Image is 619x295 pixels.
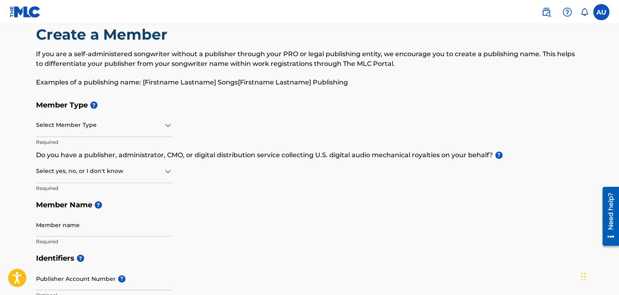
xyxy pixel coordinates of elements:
h5: Identifiers [36,250,583,267]
span: ? [90,101,98,109]
p: Required [36,238,173,245]
div: User Menu [593,4,609,20]
iframe: Resource Center [596,184,619,249]
iframe: Chat Widget [579,256,619,295]
div: Widget de chat [579,256,619,295]
span: ? [95,201,102,209]
div: Arrastrar [581,264,586,289]
p: Required [36,185,173,192]
div: Notifications [580,8,588,16]
h5: Member Name [36,196,583,214]
span: ? [118,275,125,282]
img: help [562,7,572,17]
span: ? [495,152,502,159]
div: Help [559,4,575,20]
img: MLC Logo [10,6,41,18]
h5: Member Type [36,97,583,114]
h2: Create a Member [36,25,172,44]
img: search [541,7,551,17]
p: If you are a self-administered songwriter without a publisher through your PRO or legal publishin... [36,49,583,69]
a: Public Search [538,4,554,20]
p: Do you have a publisher, administrator, CMO, or digital distribution service collecting U.S. digi... [36,150,583,160]
span: ? [77,255,84,262]
p: Required [36,139,173,146]
p: Examples of a publishing name: [Firstname Lastname] Songs[Firstname Lastname] Publishing [36,78,583,87]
